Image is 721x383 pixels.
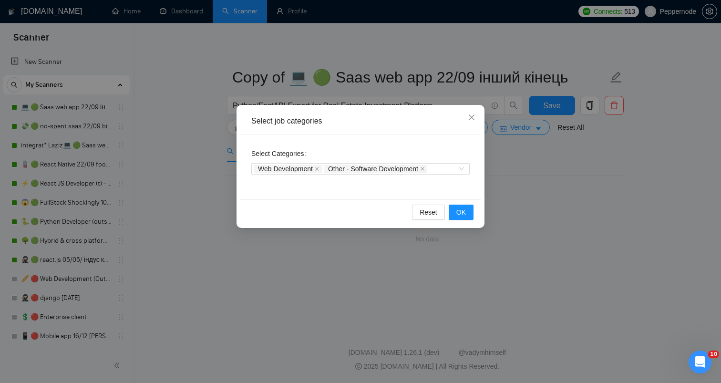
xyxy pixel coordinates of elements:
[468,114,475,121] span: close
[420,207,437,217] span: Reset
[708,351,719,358] span: 10
[251,116,470,126] div: Select job categories
[459,105,484,131] button: Close
[324,165,427,173] span: Other - Software Development
[328,166,418,172] span: Other - Software Development
[258,166,313,172] span: Web Development
[315,166,319,171] span: close
[449,205,474,220] button: OK
[412,205,445,220] button: Reset
[456,207,466,217] span: OK
[689,351,711,373] iframe: Intercom live chat
[254,165,322,173] span: Web Development
[251,146,310,161] label: Select Categories
[420,166,425,171] span: close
